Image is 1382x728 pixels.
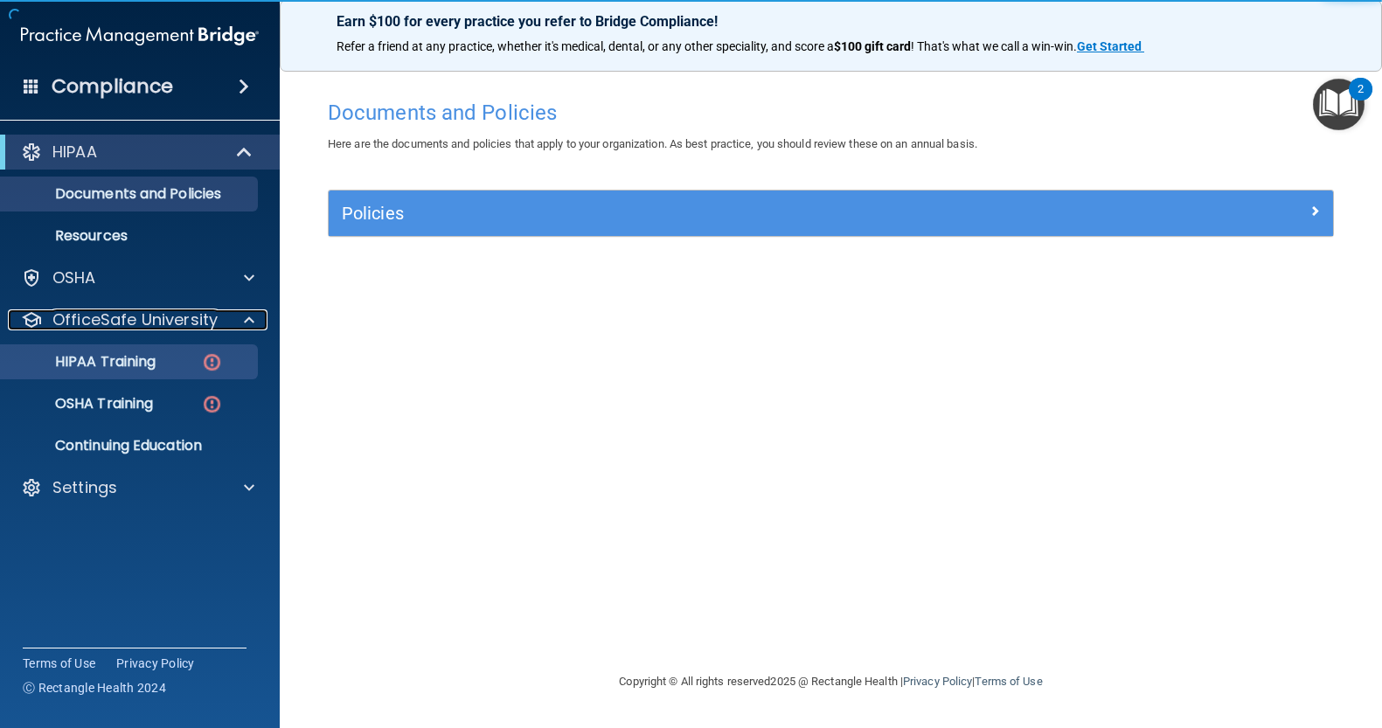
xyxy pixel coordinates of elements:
a: HIPAA [21,142,253,163]
a: OSHA [21,267,254,288]
strong: $100 gift card [834,39,911,53]
strong: Get Started [1077,39,1142,53]
a: Privacy Policy [903,675,972,688]
p: Documents and Policies [11,185,250,203]
h4: Compliance [52,74,173,99]
p: HIPAA [52,142,97,163]
span: Refer a friend at any practice, whether it's medical, dental, or any other speciality, and score a [337,39,834,53]
img: danger-circle.6113f641.png [201,351,223,373]
p: Settings [52,477,117,498]
h4: Documents and Policies [328,101,1334,124]
span: Ⓒ Rectangle Health 2024 [23,679,166,697]
span: Here are the documents and policies that apply to your organization. As best practice, you should... [328,137,977,150]
img: PMB logo [21,18,259,53]
p: HIPAA Training [11,353,156,371]
div: 2 [1358,89,1364,112]
img: danger-circle.6113f641.png [201,393,223,415]
p: OSHA [52,267,96,288]
p: OSHA Training [11,395,153,413]
a: Policies [342,199,1320,227]
p: Earn $100 for every practice you refer to Bridge Compliance! [337,13,1325,30]
a: Privacy Policy [116,655,195,672]
p: Resources [11,227,250,245]
button: Open Resource Center, 2 new notifications [1313,79,1365,130]
h5: Policies [342,204,1069,223]
a: Settings [21,477,254,498]
p: OfficeSafe University [52,309,218,330]
a: OfficeSafe University [21,309,254,330]
a: Terms of Use [23,655,95,672]
a: Terms of Use [975,675,1042,688]
a: Get Started [1077,39,1144,53]
span: ! That's what we call a win-win. [911,39,1077,53]
div: Copyright © All rights reserved 2025 @ Rectangle Health | | [512,654,1150,710]
p: Continuing Education [11,437,250,454]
